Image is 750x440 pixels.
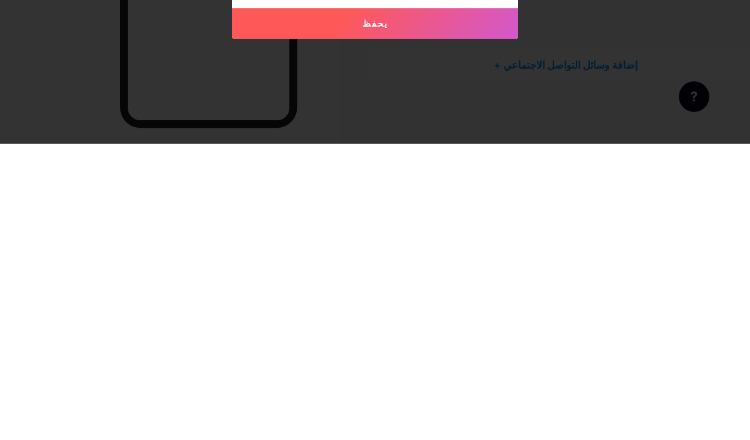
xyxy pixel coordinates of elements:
input: عنوان URL [253,187,421,212]
input: عنوان [253,153,421,178]
font: يحرر [252,117,272,130]
font: يخفي [447,270,467,281]
font: يحفظ [362,314,388,325]
font: يمسح [252,270,273,281]
button: يحفظ [232,305,518,335]
font: اجعل هذا رابطًا مميزًا [252,235,331,245]
img: رابط الصورة المصغرة [437,152,498,213]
